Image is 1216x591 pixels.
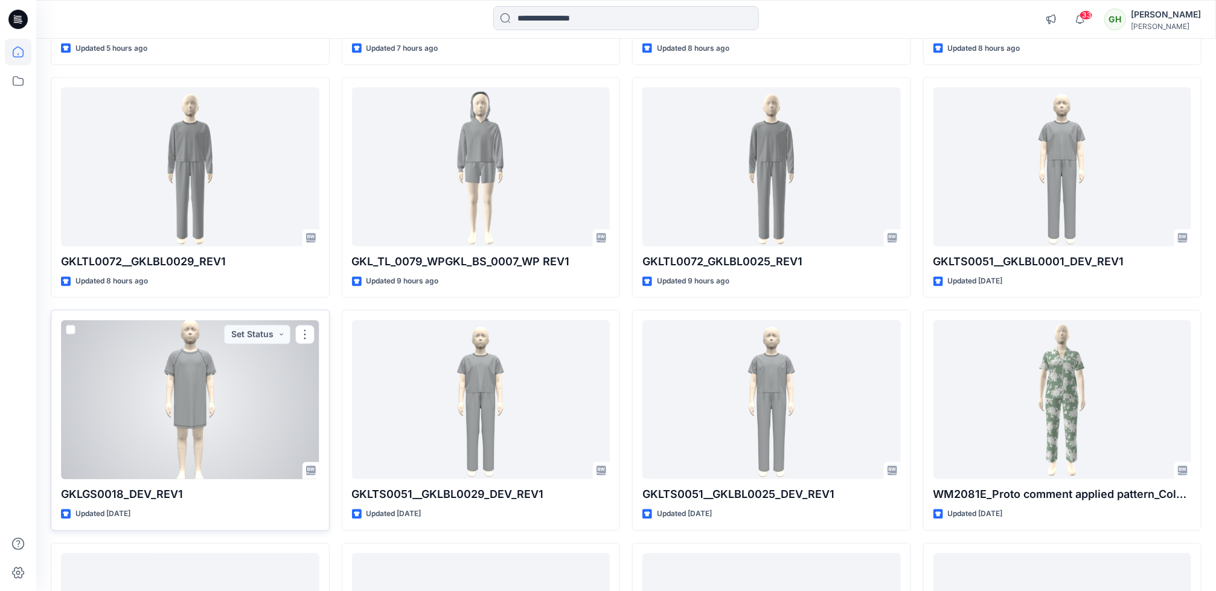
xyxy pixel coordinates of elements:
[352,254,610,271] p: GKL_TL_0079_WPGKL_BS_0007_WP REV1
[61,88,319,247] a: GKLTL0072__GKLBL0029_REV1
[642,486,901,503] p: GKLTS0051__GKLBL0025_DEV_REV1
[75,42,147,55] p: Updated 5 hours ago
[75,508,130,521] p: Updated [DATE]
[933,254,1192,271] p: GKLTS0051__GKLBL0001_DEV_REV1
[352,320,610,479] a: GKLTS0051__GKLBL0029_DEV_REV1
[948,276,1003,288] p: Updated [DATE]
[642,254,901,271] p: GKLTL0072_GKLBL0025_REV1
[948,508,1003,521] p: Updated [DATE]
[366,42,438,55] p: Updated 7 hours ago
[1104,8,1126,30] div: GH
[933,486,1192,503] p: WM2081E_Proto comment applied pattern_Colorway_REV8
[61,320,319,479] a: GKLGS0018_DEV_REV1
[75,276,148,288] p: Updated 8 hours ago
[642,320,901,479] a: GKLTS0051__GKLBL0025_DEV_REV1
[61,254,319,271] p: GKLTL0072__GKLBL0029_REV1
[1080,10,1093,20] span: 33
[1131,7,1201,22] div: [PERSON_NAME]
[657,276,729,288] p: Updated 9 hours ago
[61,486,319,503] p: GKLGS0018_DEV_REV1
[657,508,712,521] p: Updated [DATE]
[352,88,610,247] a: GKL_TL_0079_WPGKL_BS_0007_WP REV1
[933,320,1192,479] a: WM2081E_Proto comment applied pattern_Colorway_REV8
[657,42,729,55] p: Updated 8 hours ago
[366,508,421,521] p: Updated [DATE]
[933,88,1192,247] a: GKLTS0051__GKLBL0001_DEV_REV1
[366,276,439,288] p: Updated 9 hours ago
[642,88,901,247] a: GKLTL0072_GKLBL0025_REV1
[948,42,1020,55] p: Updated 8 hours ago
[1131,22,1201,31] div: [PERSON_NAME]
[352,486,610,503] p: GKLTS0051__GKLBL0029_DEV_REV1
